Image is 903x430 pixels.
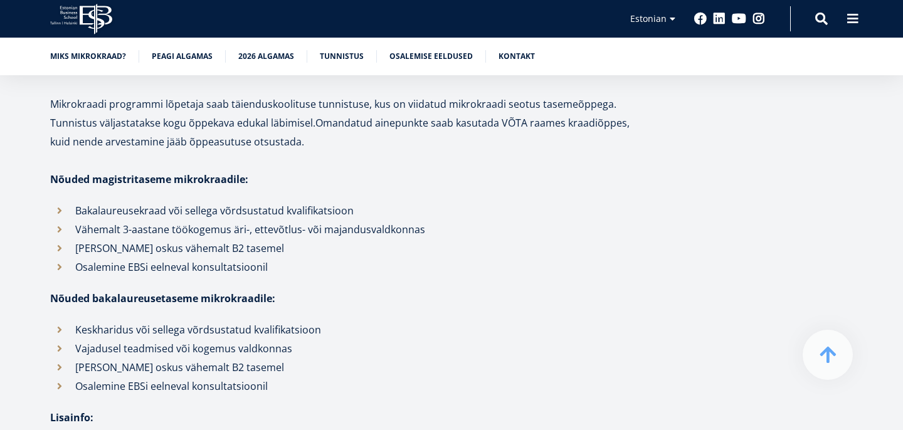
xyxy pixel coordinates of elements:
[75,377,646,396] p: Osalemine EBSi eelneval konsultatsioonil
[752,13,765,25] a: Instagram
[499,50,535,63] a: Kontakt
[50,411,93,424] strong: Lisainfo:
[75,201,646,220] p: Bakalaureusekraad või sellega võrdsustatud kvalifikatsioon
[75,339,646,358] p: Vajadusel teadmised või kogemus valdkonnas
[75,320,646,339] p: Keskharidus või sellega võrdsustatud kvalifikatsioon
[75,258,646,276] p: Osalemine EBSi eelneval konsultatsioonil
[75,220,646,239] p: Vähemalt 3-aastane töökogemus äri-, ettevõtlus- või majandusvaldkonnas
[389,50,473,63] a: Osalemise eeldused
[75,239,646,258] p: [PERSON_NAME] oskus vähemalt B2 tasemel
[50,291,275,305] strong: Nõuded bakalaureusetaseme mikrokraadile:
[50,57,646,170] p: Mikrokraadi programmi lõpetaja saab täienduskoolituse tunnistuse, kus on viidatud mikrokraadi seo...
[152,50,213,63] a: Peagi algamas
[75,358,646,377] p: [PERSON_NAME] oskus vähemalt B2 tasemel
[694,13,707,25] a: Facebook
[50,50,126,63] a: Miks mikrokraad?
[732,13,746,25] a: Youtube
[320,50,364,63] a: Tunnistus
[238,50,294,63] a: 2026 algamas
[713,13,726,25] a: Linkedin
[50,172,248,186] strong: Nõuded magistritaseme mikrokraadile:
